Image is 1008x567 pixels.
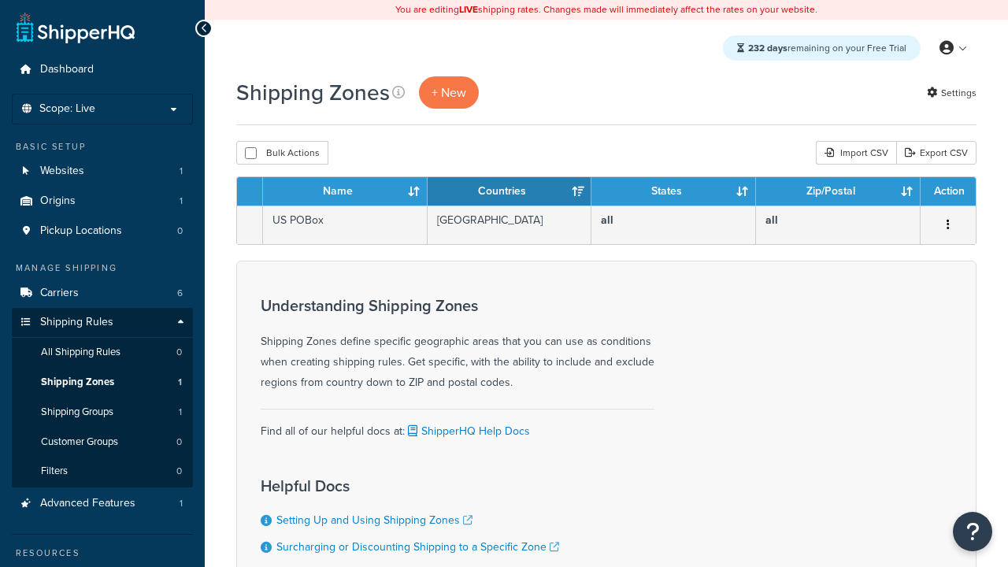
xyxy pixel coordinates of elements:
[12,457,193,486] li: Filters
[601,212,613,228] b: all
[927,82,976,104] a: Settings
[12,308,193,487] li: Shipping Rules
[12,398,193,427] a: Shipping Groups 1
[41,376,114,389] span: Shipping Zones
[177,224,183,238] span: 0
[41,435,118,449] span: Customer Groups
[921,177,976,206] th: Action
[12,187,193,216] a: Origins 1
[40,316,113,329] span: Shipping Rules
[591,177,756,206] th: States: activate to sort column ascending
[12,187,193,216] li: Origins
[723,35,921,61] div: remaining on your Free Trial
[12,217,193,246] a: Pickup Locations 0
[12,140,193,154] div: Basic Setup
[12,428,193,457] li: Customer Groups
[176,346,182,359] span: 0
[428,206,592,244] td: [GEOGRAPHIC_DATA]
[236,77,390,108] h1: Shipping Zones
[261,297,654,314] h3: Understanding Shipping Zones
[765,212,778,228] b: all
[12,279,193,308] li: Carriers
[816,141,896,165] div: Import CSV
[41,465,68,478] span: Filters
[419,76,479,109] a: + New
[178,376,182,389] span: 1
[12,261,193,275] div: Manage Shipping
[261,297,654,393] div: Shipping Zones define specific geographic areas that you can use as conditions when creating ship...
[12,308,193,337] a: Shipping Rules
[40,63,94,76] span: Dashboard
[177,287,183,300] span: 6
[180,497,183,510] span: 1
[12,338,193,367] li: All Shipping Rules
[263,177,428,206] th: Name: activate to sort column ascending
[176,465,182,478] span: 0
[12,55,193,84] a: Dashboard
[176,435,182,449] span: 0
[236,141,328,165] button: Bulk Actions
[261,409,654,442] div: Find all of our helpful docs at:
[12,217,193,246] li: Pickup Locations
[17,12,135,43] a: ShipperHQ Home
[12,489,193,518] li: Advanced Features
[276,512,472,528] a: Setting Up and Using Shipping Zones
[12,547,193,560] div: Resources
[39,102,95,116] span: Scope: Live
[12,457,193,486] a: Filters 0
[180,165,183,178] span: 1
[40,287,79,300] span: Carriers
[261,477,559,495] h3: Helpful Docs
[12,157,193,186] li: Websites
[12,398,193,427] li: Shipping Groups
[12,157,193,186] a: Websites 1
[180,195,183,208] span: 1
[428,177,592,206] th: Countries: activate to sort column ascending
[432,83,466,102] span: + New
[41,346,120,359] span: All Shipping Rules
[40,195,76,208] span: Origins
[405,423,530,439] a: ShipperHQ Help Docs
[12,368,193,397] a: Shipping Zones 1
[263,206,428,244] td: US POBox
[12,368,193,397] li: Shipping Zones
[756,177,921,206] th: Zip/Postal: activate to sort column ascending
[40,497,135,510] span: Advanced Features
[179,406,182,419] span: 1
[459,2,478,17] b: LIVE
[748,41,787,55] strong: 232 days
[40,224,122,238] span: Pickup Locations
[953,512,992,551] button: Open Resource Center
[276,539,559,555] a: Surcharging or Discounting Shipping to a Specific Zone
[12,428,193,457] a: Customer Groups 0
[40,165,84,178] span: Websites
[12,489,193,518] a: Advanced Features 1
[12,338,193,367] a: All Shipping Rules 0
[41,406,113,419] span: Shipping Groups
[12,279,193,308] a: Carriers 6
[896,141,976,165] a: Export CSV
